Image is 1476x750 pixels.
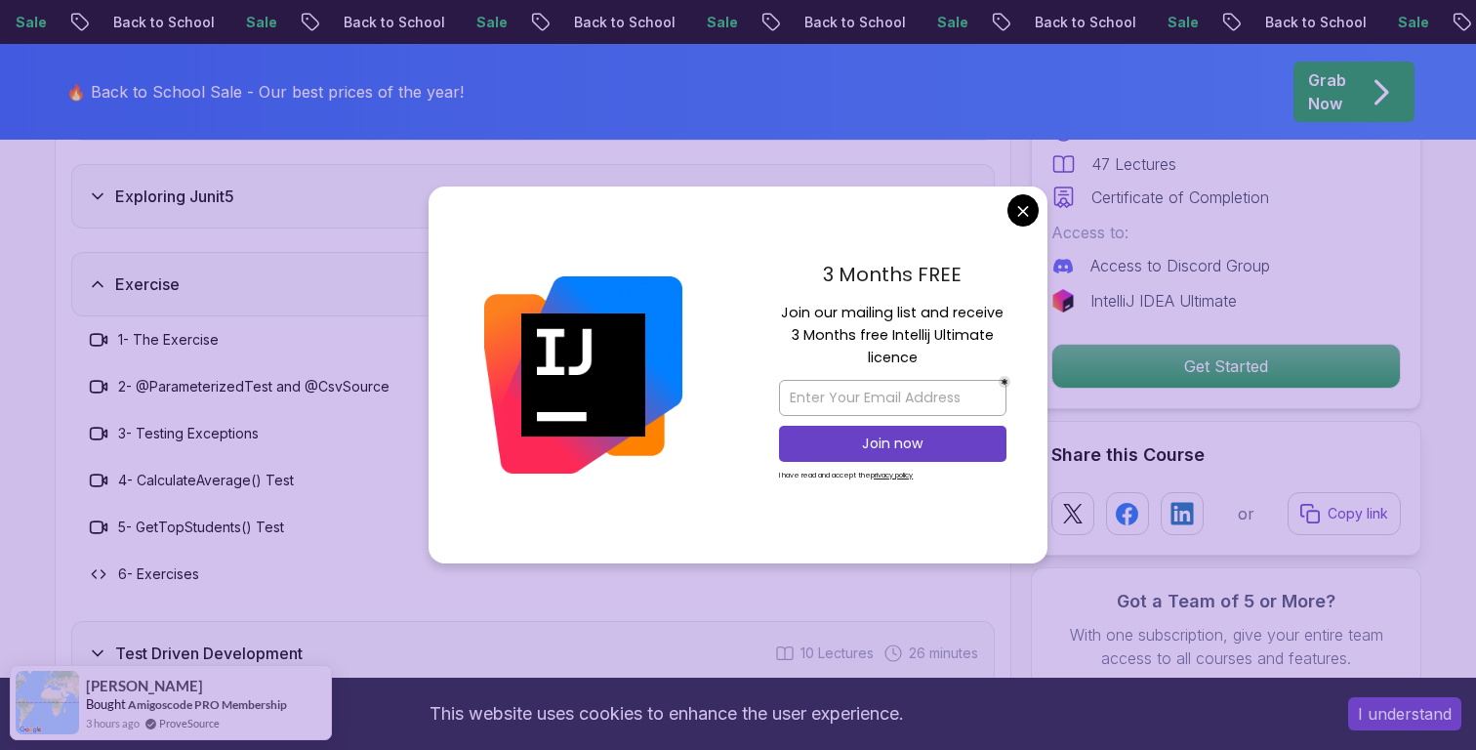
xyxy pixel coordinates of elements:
[1136,13,1199,32] p: Sale
[1051,221,1401,244] p: Access to:
[71,621,995,686] button: Test Driven Development10 Lectures 26 minutes
[71,252,995,316] button: Exercise6 Lectures 26 minutes
[16,671,79,734] img: provesource social proof notification image
[115,185,234,208] h3: Exploring Junit5
[1052,345,1400,388] p: Get Started
[1367,13,1429,32] p: Sale
[115,272,180,296] h3: Exercise
[909,644,978,663] span: 26 minutes
[71,164,995,229] button: Exploring Junit54 Lectures 18 minutes
[1051,588,1401,615] h3: Got a Team of 5 or More?
[82,13,215,32] p: Back to School
[445,13,508,32] p: Sale
[312,13,445,32] p: Back to School
[118,330,219,350] h3: 1 - The Exercise
[15,692,1319,735] div: This website uses cookies to enhance the user experience.
[1348,697,1461,730] button: Accept cookies
[1090,254,1270,277] p: Access to Discord Group
[1234,13,1367,32] p: Back to School
[800,644,874,663] span: 10 Lectures
[676,13,738,32] p: Sale
[118,564,199,584] h3: 6 - Exercises
[1051,344,1401,389] button: Get Started
[159,715,220,731] a: ProveSource
[86,715,140,731] span: 3 hours ago
[1091,186,1269,209] p: Certificate of Completion
[66,80,464,104] p: 🔥 Back to School Sale - Our best prices of the year!
[118,424,259,443] h3: 3 - Testing Exceptions
[1308,68,1346,115] p: Grab Now
[118,377,389,396] h3: 2 - @ParameterizedTest and @CsvSource
[1051,623,1401,670] p: With one subscription, give your entire team access to all courses and features.
[1090,289,1237,312] p: IntelliJ IDEA Ultimate
[118,518,284,537] h3: 5 - GetTopStudents() Test
[1051,289,1075,312] img: jetbrains logo
[128,696,287,713] a: Amigoscode PRO Membership
[86,696,126,712] span: Bought
[906,13,968,32] p: Sale
[1004,13,1136,32] p: Back to School
[1091,152,1176,176] p: 47 Lectures
[86,678,203,694] span: [PERSON_NAME]
[1238,502,1254,525] p: or
[1288,492,1401,535] button: Copy link
[773,13,906,32] p: Back to School
[215,13,277,32] p: Sale
[543,13,676,32] p: Back to School
[1328,504,1388,523] p: Copy link
[1051,441,1401,469] h2: Share this Course
[118,471,294,490] h3: 4 - CalculateAverage() Test
[115,642,303,665] h3: Test Driven Development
